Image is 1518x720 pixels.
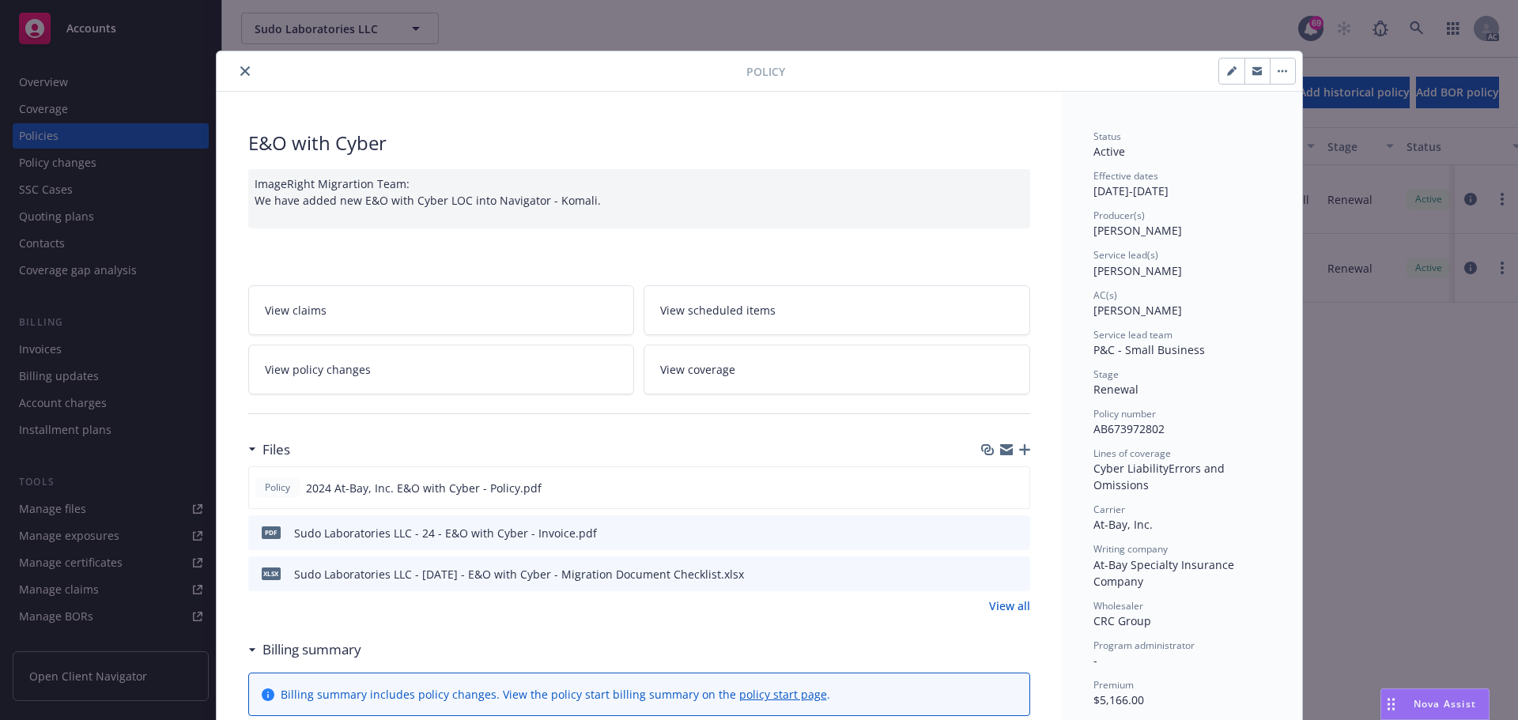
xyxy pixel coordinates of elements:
[1381,689,1401,719] div: Drag to move
[1093,169,1158,183] span: Effective dates
[1093,130,1121,143] span: Status
[1093,209,1145,222] span: Producer(s)
[984,480,996,496] button: download file
[1093,263,1182,278] span: [PERSON_NAME]
[1093,447,1171,460] span: Lines of coverage
[262,567,281,579] span: xlsx
[248,439,290,460] div: Files
[660,361,735,378] span: View coverage
[248,639,361,660] div: Billing summary
[984,525,997,541] button: download file
[1093,144,1125,159] span: Active
[1093,461,1228,492] span: Errors and Omissions
[262,439,290,460] h3: Files
[1093,382,1138,397] span: Renewal
[1093,288,1117,302] span: AC(s)
[1093,557,1237,589] span: At-Bay Specialty Insurance Company
[306,480,542,496] span: 2024 At-Bay, Inc. E&O with Cyber - Policy.pdf
[660,302,776,319] span: View scheduled items
[1093,678,1134,692] span: Premium
[1093,653,1097,668] span: -
[1093,461,1169,476] span: Cyber Liability
[236,62,255,81] button: close
[1093,368,1119,381] span: Stage
[294,566,744,582] div: Sudo Laboratories LLC - [DATE] - E&O with Cyber - Migration Document Checklist.xlsx
[1009,480,1023,496] button: preview file
[1093,599,1143,613] span: Wholesaler
[746,63,785,80] span: Policy
[1010,525,1024,541] button: preview file
[1093,223,1182,238] span: [PERSON_NAME]
[1093,407,1156,420] span: Policy number
[294,525,597,541] div: Sudo Laboratories LLC - 24 - E&O with Cyber - Invoice.pdf
[984,566,997,582] button: download file
[1380,688,1490,720] button: Nova Assist
[262,526,281,538] span: pdf
[262,639,361,660] h3: Billing summary
[265,361,371,378] span: View policy changes
[1093,303,1182,318] span: [PERSON_NAME]
[1093,613,1151,628] span: CRC Group
[262,481,293,495] span: Policy
[1414,697,1476,711] span: Nova Assist
[1093,542,1168,556] span: Writing company
[1093,503,1125,516] span: Carrier
[1093,639,1195,652] span: Program administrator
[989,597,1030,614] a: View all
[1093,169,1271,199] div: [DATE] - [DATE]
[1093,248,1158,262] span: Service lead(s)
[281,686,830,703] div: Billing summary includes policy changes. View the policy start billing summary on the .
[248,345,635,394] a: View policy changes
[248,130,1030,156] div: E&O with Cyber
[248,285,635,335] a: View claims
[248,169,1030,228] div: ImageRight Migrartion Team: We have added new E&O with Cyber LOC into Navigator - Komali.
[644,285,1030,335] a: View scheduled items
[265,302,327,319] span: View claims
[1093,342,1205,357] span: P&C - Small Business
[1010,566,1024,582] button: preview file
[644,345,1030,394] a: View coverage
[1093,328,1172,341] span: Service lead team
[1093,692,1144,707] span: $5,166.00
[1093,517,1153,532] span: At-Bay, Inc.
[739,687,827,702] a: policy start page
[1093,421,1165,436] span: AB673972802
